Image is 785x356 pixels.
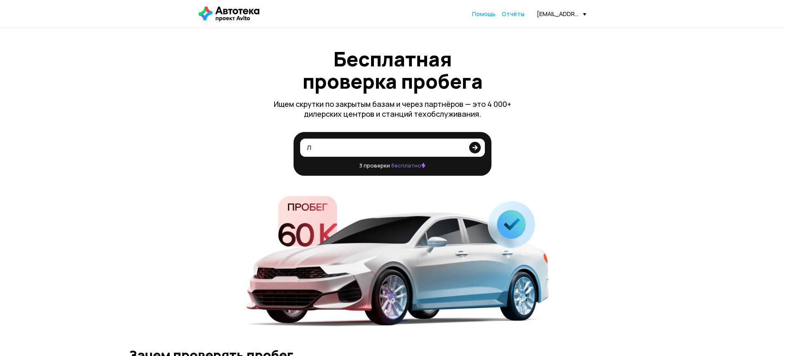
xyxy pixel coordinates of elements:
h1: Бесплатная проверка пробега [294,48,491,92]
img: fd3c95c4de0470f68a7c.png [213,196,572,326]
p: Ищем скрутки по закрытым базам и через партнёров — это 4 000+ дилерских центров и станций техобсл... [269,99,516,119]
input: VIN или номер кузова [307,143,464,151]
p: 3 проверки [300,162,485,169]
a: Помощь [472,10,496,18]
span: бесплатно [391,162,425,169]
a: Отчёты [502,10,524,18]
div: [EMAIL_ADDRESS][DOMAIN_NAME] [537,10,586,18]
